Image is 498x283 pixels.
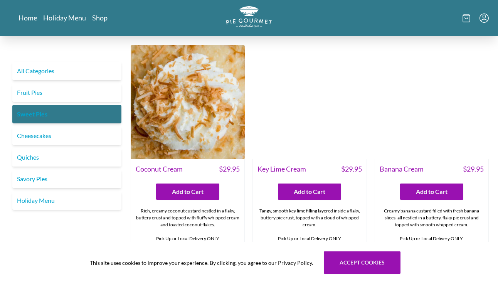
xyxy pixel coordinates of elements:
[12,126,121,145] a: Cheesecakes
[12,191,121,210] a: Holiday Menu
[43,13,86,22] a: Holiday Menu
[172,187,204,196] span: Add to Cart
[294,187,325,196] span: Add to Cart
[463,164,484,174] span: $ 29.95
[257,164,306,174] span: Key Lime Cream
[136,164,183,174] span: Coconut Cream
[479,13,489,23] button: Menu
[226,6,272,30] a: Logo
[131,204,244,259] div: Rich, creamy coconut custard nestled in a flaky, buttery crust and topped with fluffy whipped cre...
[156,184,219,200] button: Add to Cart
[375,45,489,159] img: Banana Cream
[380,164,424,174] span: Banana Cream
[375,204,488,252] div: Creamy banana custard filled with fresh banana slices, all nestled in a buttery, flaky pie crust ...
[324,251,400,274] button: Accept cookies
[131,45,245,159] img: Coconut Cream
[12,83,121,102] a: Fruit Pies
[219,164,240,174] span: $ 29.95
[416,187,448,196] span: Add to Cart
[19,13,37,22] a: Home
[12,105,121,123] a: Sweet Pies
[92,13,108,22] a: Shop
[12,170,121,188] a: Savory Pies
[400,184,463,200] button: Add to Cart
[12,62,121,80] a: All Categories
[252,45,367,159] img: Key Lime Cream
[226,6,272,27] img: logo
[341,164,362,174] span: $ 29.95
[12,148,121,167] a: Quiches
[253,204,366,259] div: Tangy, smooth key lime filling layered inside a flaky, buttery pie crust, topped with a cloud of ...
[278,184,341,200] button: Add to Cart
[90,259,313,267] span: This site uses cookies to improve your experience. By clicking, you agree to our Privacy Policy.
